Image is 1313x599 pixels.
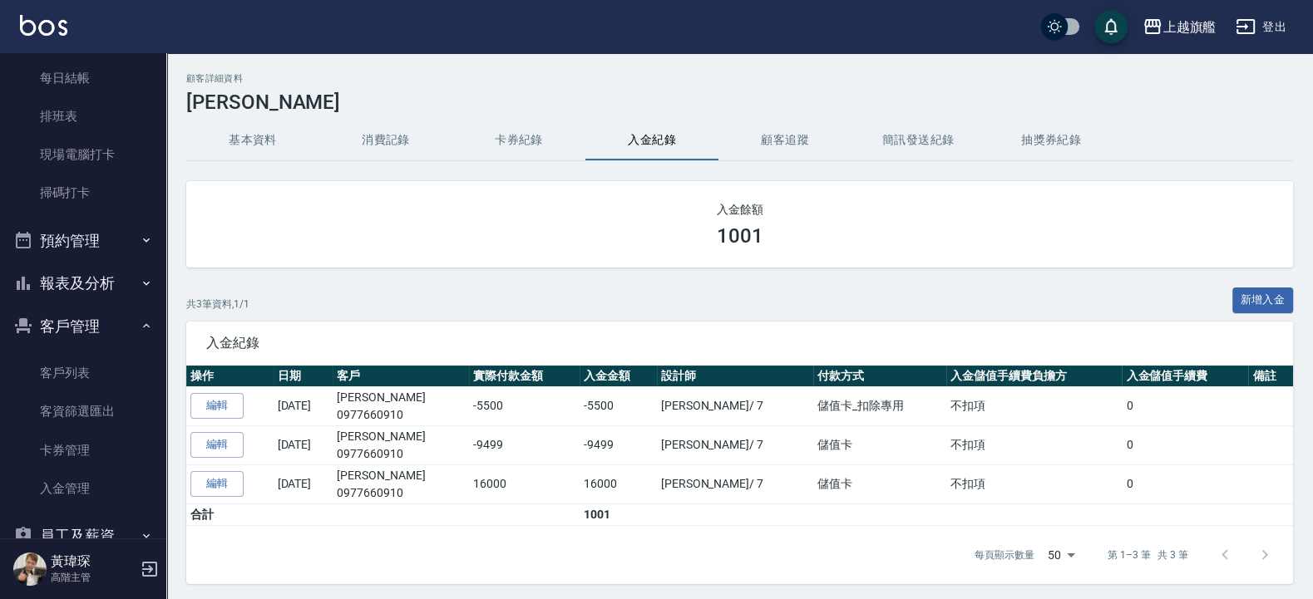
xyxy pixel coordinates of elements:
p: 每頁顯示數量 [975,547,1034,562]
td: 合計 [186,503,274,525]
div: 上越旗艦 [1162,17,1216,37]
td: 0 [1122,425,1248,464]
a: 編輯 [190,393,244,419]
p: 0977660910 [337,406,465,424]
p: 0977660910 [337,484,465,502]
td: 16000 [469,464,579,503]
div: 50 [1041,533,1081,577]
h2: 顧客詳細資料 [186,73,1293,84]
td: [PERSON_NAME] / 7 [657,464,813,503]
span: 入金紀錄 [206,335,1273,351]
button: 顧客追蹤 [718,120,851,160]
th: 實際付款金額 [469,366,579,387]
button: 員工及薪資 [7,514,160,557]
td: [DATE] [274,386,333,425]
th: 日期 [274,366,333,387]
h5: 黃瑋琛 [51,553,136,570]
p: 高階主管 [51,570,136,585]
button: 卡券紀錄 [452,120,585,160]
img: Person [13,552,47,586]
td: 0 [1122,464,1248,503]
button: 抽獎券紀錄 [985,120,1118,160]
td: [PERSON_NAME] / 7 [657,425,813,464]
td: [PERSON_NAME] [333,425,469,464]
td: -9499 [469,425,579,464]
a: 客戶列表 [7,354,160,392]
td: 儲值卡 [813,425,946,464]
p: 0977660910 [337,445,465,463]
td: [PERSON_NAME] [333,386,469,425]
a: 掃碼打卡 [7,174,160,212]
td: [DATE] [274,425,333,464]
td: -5500 [580,386,657,425]
img: Logo [20,15,67,36]
button: 消費記錄 [319,120,452,160]
a: 排班表 [7,97,160,135]
td: 16000 [580,464,657,503]
th: 入金儲值手續費負擔方 [946,366,1122,387]
h2: 入金餘額 [206,201,1273,218]
th: 入金儲值手續費 [1122,366,1248,387]
th: 設計師 [657,366,813,387]
th: 操作 [186,366,274,387]
td: [DATE] [274,464,333,503]
td: [PERSON_NAME] / 7 [657,386,813,425]
td: 不扣項 [946,464,1122,503]
button: 入金紀錄 [585,120,718,160]
button: save [1094,10,1128,43]
td: 儲值卡 [813,464,946,503]
td: 不扣項 [946,386,1122,425]
td: 不扣項 [946,425,1122,464]
h3: [PERSON_NAME] [186,91,1293,114]
th: 備註 [1248,366,1293,387]
th: 付款方式 [813,366,946,387]
button: 客戶管理 [7,305,160,348]
th: 入金金額 [580,366,657,387]
a: 入金管理 [7,469,160,508]
p: 共 3 筆資料, 1 / 1 [186,297,249,312]
th: 客戶 [333,366,469,387]
a: 卡券管理 [7,431,160,469]
p: 第 1–3 筆 共 3 筆 [1108,547,1188,562]
td: -5500 [469,386,579,425]
h3: 1001 [717,224,763,248]
button: 預約管理 [7,219,160,263]
td: [PERSON_NAME] [333,464,469,503]
a: 編輯 [190,471,244,497]
button: 基本資料 [186,120,319,160]
td: -9499 [580,425,657,464]
td: 儲值卡_扣除專用 [813,386,946,425]
button: 登出 [1229,12,1293,42]
button: 上越旗艦 [1136,10,1222,44]
a: 每日結帳 [7,59,160,97]
td: 0 [1122,386,1248,425]
button: 報表及分析 [7,262,160,305]
a: 客資篩選匯出 [7,392,160,430]
a: 現場電腦打卡 [7,135,160,174]
button: 簡訊發送紀錄 [851,120,985,160]
td: 1001 [580,503,657,525]
button: 新增入金 [1232,287,1294,313]
a: 編輯 [190,432,244,458]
